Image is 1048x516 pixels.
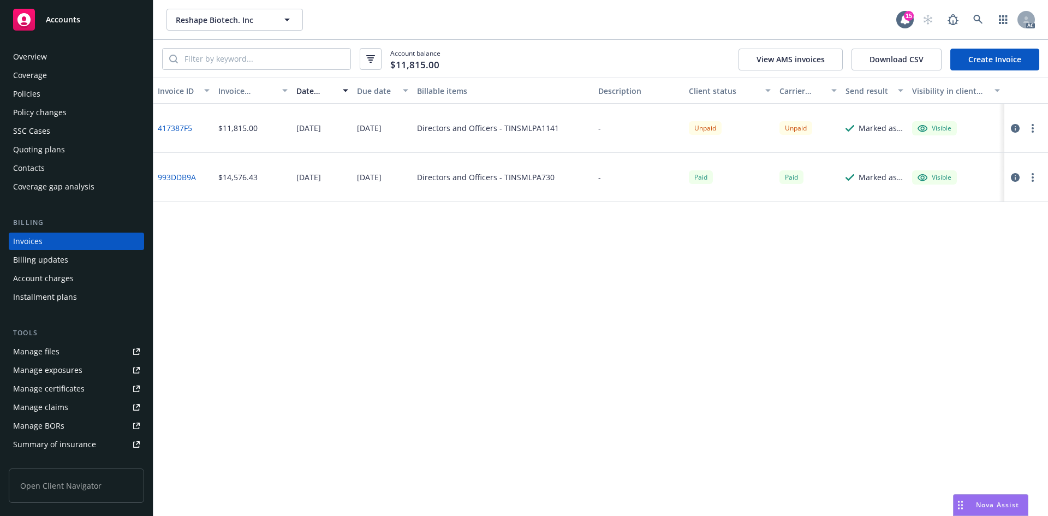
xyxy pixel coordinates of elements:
[976,500,1019,509] span: Nova Assist
[417,171,555,183] div: Directors and Officers - TINSMLPA730
[942,9,964,31] a: Report a Bug
[908,78,1004,104] button: Visibility in client dash
[845,85,891,97] div: Send result
[779,85,825,97] div: Carrier status
[594,78,684,104] button: Description
[841,78,908,104] button: Send result
[13,122,50,140] div: SSC Cases
[13,67,47,84] div: Coverage
[9,48,144,66] a: Overview
[13,288,77,306] div: Installment plans
[859,122,903,134] div: Marked as sent
[598,85,680,97] div: Description
[357,171,382,183] div: [DATE]
[9,288,144,306] a: Installment plans
[9,4,144,35] a: Accounts
[904,11,914,21] div: 15
[9,468,144,503] span: Open Client Navigator
[851,49,942,70] button: Download CSV
[950,49,1039,70] a: Create Invoice
[13,85,40,103] div: Policies
[775,78,842,104] button: Carrier status
[9,233,144,250] a: Invoices
[9,380,144,398] a: Manage certificates
[967,9,989,31] a: Search
[158,122,192,134] a: 417387F5
[954,495,967,515] div: Drag to move
[296,171,321,183] div: [DATE]
[912,85,988,97] div: Visibility in client dash
[689,121,722,135] div: Unpaid
[390,58,439,72] span: $11,815.00
[9,399,144,416] a: Manage claims
[9,159,144,177] a: Contacts
[357,122,382,134] div: [DATE]
[918,173,951,182] div: Visible
[13,361,82,379] div: Manage exposures
[13,104,67,121] div: Policy changes
[13,436,96,453] div: Summary of insurance
[779,121,812,135] div: Unpaid
[13,233,43,250] div: Invoices
[13,178,94,195] div: Coverage gap analysis
[13,270,74,287] div: Account charges
[598,122,601,134] div: -
[9,436,144,453] a: Summary of insurance
[413,78,594,104] button: Billable items
[218,171,258,183] div: $14,576.43
[296,85,336,97] div: Date issued
[9,122,144,140] a: SSC Cases
[9,217,144,228] div: Billing
[9,104,144,121] a: Policy changes
[859,171,903,183] div: Marked as sent
[214,78,293,104] button: Invoice amount
[9,67,144,84] a: Coverage
[353,78,413,104] button: Due date
[153,78,214,104] button: Invoice ID
[390,49,440,69] span: Account balance
[917,9,939,31] a: Start snowing
[13,343,59,360] div: Manage files
[9,417,144,435] a: Manage BORs
[218,85,276,97] div: Invoice amount
[9,361,144,379] a: Manage exposures
[13,159,45,177] div: Contacts
[178,49,350,69] input: Filter by keyword...
[953,494,1028,516] button: Nova Assist
[13,380,85,398] div: Manage certificates
[158,85,198,97] div: Invoice ID
[13,251,68,269] div: Billing updates
[9,141,144,158] a: Quoting plans
[9,270,144,287] a: Account charges
[176,14,270,26] span: Reshape Biotech. Inc
[9,328,144,339] div: Tools
[918,123,951,133] div: Visible
[9,343,144,360] a: Manage files
[166,9,303,31] button: Reshape Biotech. Inc
[357,85,397,97] div: Due date
[13,141,65,158] div: Quoting plans
[689,170,713,184] div: Paid
[417,122,559,134] div: Directors and Officers - TINSMLPA1141
[9,178,144,195] a: Coverage gap analysis
[9,85,144,103] a: Policies
[13,399,68,416] div: Manage claims
[689,85,759,97] div: Client status
[292,78,353,104] button: Date issued
[9,251,144,269] a: Billing updates
[13,417,64,435] div: Manage BORs
[169,55,178,63] svg: Search
[779,170,803,184] div: Paid
[739,49,843,70] button: View AMS invoices
[218,122,258,134] div: $11,815.00
[46,15,80,24] span: Accounts
[417,85,589,97] div: Billable items
[992,9,1014,31] a: Switch app
[13,48,47,66] div: Overview
[296,122,321,134] div: [DATE]
[158,171,196,183] a: 993DDB9A
[684,78,775,104] button: Client status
